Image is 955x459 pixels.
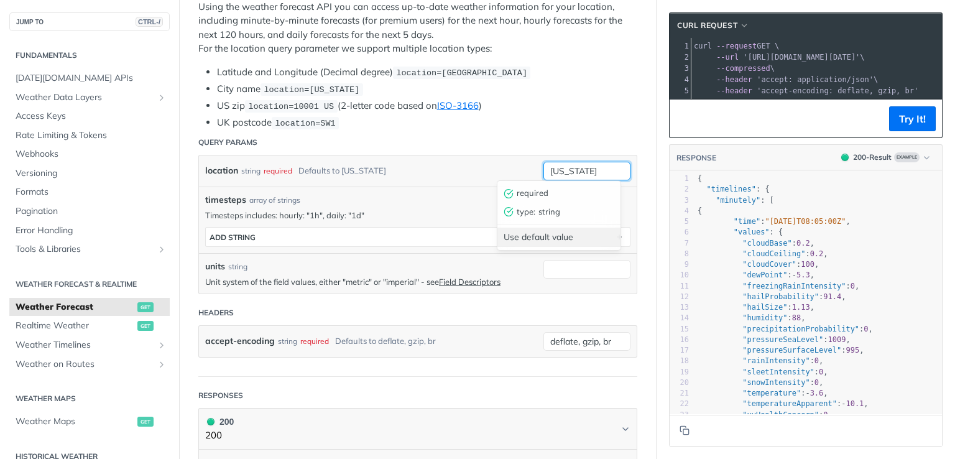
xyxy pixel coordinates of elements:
button: cURL Request [673,19,754,32]
a: Access Keys [9,107,170,126]
button: Show subpages for Weather Data Layers [157,93,167,103]
div: 22 [670,399,689,409]
a: Weather on RoutesShow subpages for Weather on Routes [9,355,170,374]
span: "[DATE]T08:05:00Z" [765,217,846,226]
p: Unit system of the field values, either "metric" or "imperial" - see [205,276,537,287]
span: 995 [846,346,859,355]
button: Show subpages for Weather on Routes [157,359,167,369]
span: "time" [734,217,760,226]
span: --header [716,86,752,95]
span: --request [716,42,757,50]
span: : , [698,399,869,408]
span: curl [694,42,712,50]
div: 20 [670,378,689,388]
div: string [278,332,297,350]
span: Weather on Routes [16,358,154,371]
div: 12 [670,292,689,302]
span: --header [716,75,752,84]
a: Weather Data LayersShow subpages for Weather Data Layers [9,88,170,107]
span: - [841,399,846,408]
a: Tools & LibrariesShow subpages for Tools & Libraries [9,240,170,259]
a: Pagination [9,202,170,221]
div: 17 [670,345,689,356]
span: 'accept-encoding: deflate, gzip, br' [757,86,918,95]
span: "rainIntensity" [742,356,810,365]
span: type : [517,206,535,218]
span: Weather Timelines [16,339,154,351]
span: CTRL-/ [136,17,163,27]
span: 0 [823,410,828,419]
span: 0.2 [796,239,810,248]
div: 15 [670,324,689,335]
span: "timelines" [706,185,755,193]
span: 200 [841,154,849,161]
li: Latitude and Longitude (Decimal degree) [217,65,637,80]
a: Error Handling [9,221,170,240]
span: Example [894,152,920,162]
span: "cloudCover" [742,260,796,269]
span: "values" [734,228,770,236]
span: 5.3 [796,271,810,279]
div: 11 [670,281,689,292]
span: { [698,206,702,215]
span: 91.4 [823,292,841,301]
div: 4 [670,206,689,216]
span: : { [698,228,783,236]
a: Rate Limiting & Tokens [9,126,170,145]
span: 0 [814,378,819,387]
div: 10 [670,270,689,280]
span: : , [698,217,851,226]
span: "temperature" [742,389,801,397]
span: "sleetIntensity" [742,368,814,376]
button: 200 200200 [205,415,630,443]
span: \ [694,75,878,84]
div: 18 [670,356,689,366]
span: "cloudBase" [742,239,791,248]
p: 200 [205,429,234,443]
span: 0 [819,368,823,376]
span: : { [698,185,770,193]
li: City name [217,82,637,96]
span: --compressed [716,64,770,73]
div: required [264,162,292,180]
span: "humidity" [742,313,787,322]
span: Webhooks [16,148,167,160]
span: - [792,271,796,279]
span: : , [698,260,819,269]
div: Responses [198,390,243,401]
span: GET \ [694,42,779,50]
div: 9 [670,259,689,270]
span: : , [698,378,823,387]
span: 1.13 [792,303,810,312]
label: location [205,162,238,180]
span: location=[GEOGRAPHIC_DATA] [396,68,527,78]
span: "pressureSeaLevel" [742,335,823,344]
a: ISO-3166 [437,100,479,111]
div: 1 [670,40,691,52]
div: 200 [205,415,234,429]
span: : , [698,249,828,258]
div: 2 [670,52,691,63]
span: location=10001 US [248,102,334,111]
div: Query Params [198,137,257,148]
div: 5 [670,85,691,96]
span: : , [698,368,828,376]
span: Weather Data Layers [16,91,154,104]
span: string [538,206,614,218]
span: timesteps [205,193,246,206]
span: --url [716,53,739,62]
a: Weather Forecastget [9,298,170,317]
span: [DATE][DOMAIN_NAME] APIs [16,72,167,85]
a: Formats [9,183,170,202]
div: Headers [198,307,234,318]
div: 5 [670,216,689,227]
span: 200 [207,418,215,425]
span: : , [698,271,814,279]
button: Show subpages for Weather Timelines [157,340,167,350]
span: Access Keys [16,110,167,123]
a: Realtime Weatherget [9,317,170,335]
a: Field Descriptors [439,277,501,287]
span: get [137,417,154,427]
span: Error Handling [16,225,167,237]
span: Realtime Weather [16,320,134,332]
